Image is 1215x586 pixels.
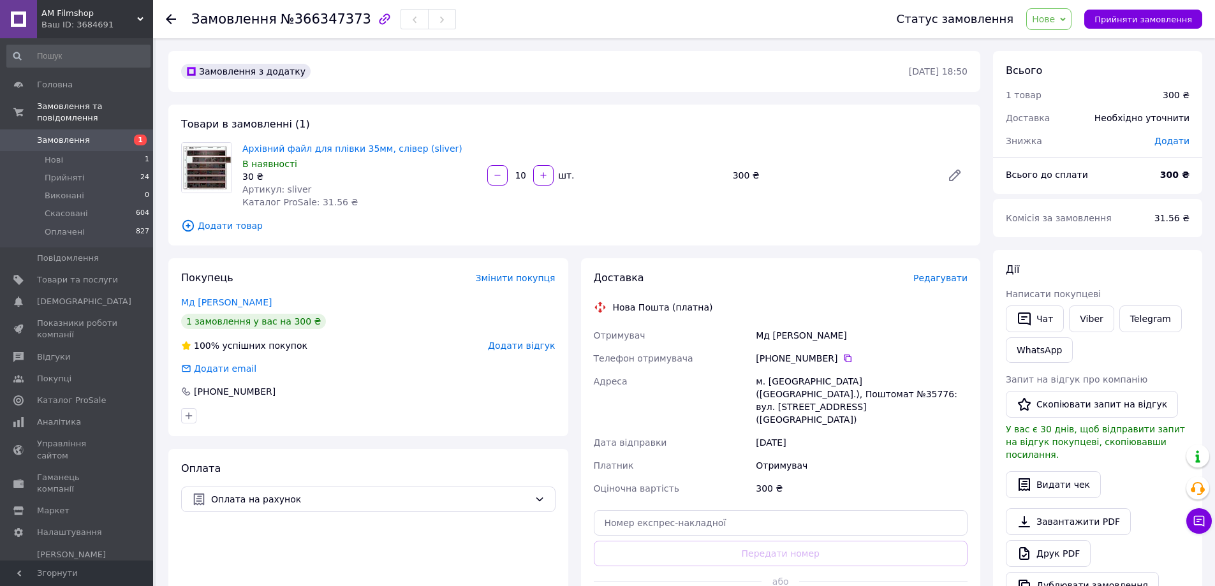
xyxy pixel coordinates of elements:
[1006,374,1147,385] span: Запит на відгук про компанію
[37,318,118,341] span: Показники роботи компанії
[242,159,297,169] span: В наявності
[1154,136,1189,146] span: Додати
[1186,508,1212,534] button: Чат з покупцем
[594,376,628,386] span: Адреса
[1163,89,1189,101] div: 300 ₴
[1087,104,1197,132] div: Необхідно уточнити
[1006,64,1042,77] span: Всього
[136,208,149,219] span: 604
[1006,263,1019,275] span: Дії
[1154,213,1189,223] span: 31.56 ₴
[37,505,70,516] span: Маркет
[37,395,106,406] span: Каталог ProSale
[181,272,233,284] span: Покупець
[37,373,71,385] span: Покупці
[193,362,258,375] div: Додати email
[166,13,176,26] div: Повернутися назад
[242,197,358,207] span: Каталог ProSale: 31.56 ₴
[756,352,968,365] div: [PHONE_NUMBER]
[1006,424,1185,460] span: У вас є 30 днів, щоб відправити запит на відгук покупцеві, скопіювавши посилання.
[281,11,371,27] span: №366347373
[181,118,310,130] span: Товари в замовленні (1)
[728,166,937,184] div: 300 ₴
[913,273,968,283] span: Редагувати
[45,190,84,201] span: Виконані
[1006,471,1101,498] button: Видати чек
[1160,170,1189,180] b: 300 ₴
[37,79,73,91] span: Головна
[594,460,634,471] span: Платник
[191,11,277,27] span: Замовлення
[1006,90,1042,100] span: 1 товар
[1006,289,1101,299] span: Написати покупцеві
[41,19,153,31] div: Ваш ID: 3684691
[753,454,970,477] div: Отримувач
[242,170,477,183] div: 30 ₴
[1006,170,1088,180] span: Всього до сплати
[181,339,307,352] div: успішних покупок
[1006,213,1112,223] span: Комісія за замовлення
[145,190,149,201] span: 0
[37,101,153,124] span: Замовлення та повідомлення
[1006,113,1050,123] span: Доставка
[594,510,968,536] input: Номер експрес-накладної
[45,154,63,166] span: Нові
[1006,305,1064,332] button: Чат
[753,431,970,454] div: [DATE]
[1006,508,1131,535] a: Завантажити PDF
[1094,15,1192,24] span: Прийняти замовлення
[594,330,645,341] span: Отримувач
[1006,136,1042,146] span: Знижка
[136,226,149,238] span: 827
[37,472,118,495] span: Гаманець компанії
[897,13,1014,26] div: Статус замовлення
[37,549,118,584] span: [PERSON_NAME] та рахунки
[145,154,149,166] span: 1
[37,416,81,428] span: Аналітика
[37,527,102,538] span: Налаштування
[181,64,311,79] div: Замовлення з додатку
[1006,540,1091,567] a: Друк PDF
[37,253,99,264] span: Повідомлення
[555,169,575,182] div: шт.
[242,143,462,154] a: Архівний файл для плівки 35мм, слівер (sliver)
[37,296,131,307] span: [DEMOGRAPHIC_DATA]
[1032,14,1055,24] span: Нове
[610,301,716,314] div: Нова Пошта (платна)
[37,351,70,363] span: Відгуки
[594,272,644,284] span: Доставка
[594,483,679,494] span: Оціночна вартість
[181,297,272,307] a: Мд [PERSON_NAME]
[134,135,147,145] span: 1
[181,314,326,329] div: 1 замовлення у вас на 300 ₴
[753,477,970,500] div: 300 ₴
[194,341,219,351] span: 100%
[242,184,311,194] span: Артикул: sliver
[1084,10,1202,29] button: Прийняти замовлення
[211,492,529,506] span: Оплата на рахунок
[476,273,556,283] span: Змінити покупця
[45,172,84,184] span: Прийняті
[1119,305,1182,332] a: Telegram
[181,462,221,474] span: Оплата
[488,341,555,351] span: Додати відгук
[181,219,968,233] span: Додати товар
[1006,337,1073,363] a: WhatsApp
[45,208,88,219] span: Скасовані
[942,163,968,188] a: Редагувати
[594,353,693,363] span: Телефон отримувача
[753,370,970,431] div: м. [GEOGRAPHIC_DATA] ([GEOGRAPHIC_DATA].), Поштомат №35776: вул. [STREET_ADDRESS] ([GEOGRAPHIC_DA...
[41,8,137,19] span: AM Filmshop
[193,385,277,398] div: [PHONE_NUMBER]
[37,135,90,146] span: Замовлення
[909,66,968,77] time: [DATE] 18:50
[182,143,232,193] img: Архівний файл для плівки 35мм, слівер (sliver)
[594,437,667,448] span: Дата відправки
[1069,305,1114,332] a: Viber
[37,274,118,286] span: Товари та послуги
[6,45,151,68] input: Пошук
[140,172,149,184] span: 24
[180,362,258,375] div: Додати email
[37,438,118,461] span: Управління сайтом
[45,226,85,238] span: Оплачені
